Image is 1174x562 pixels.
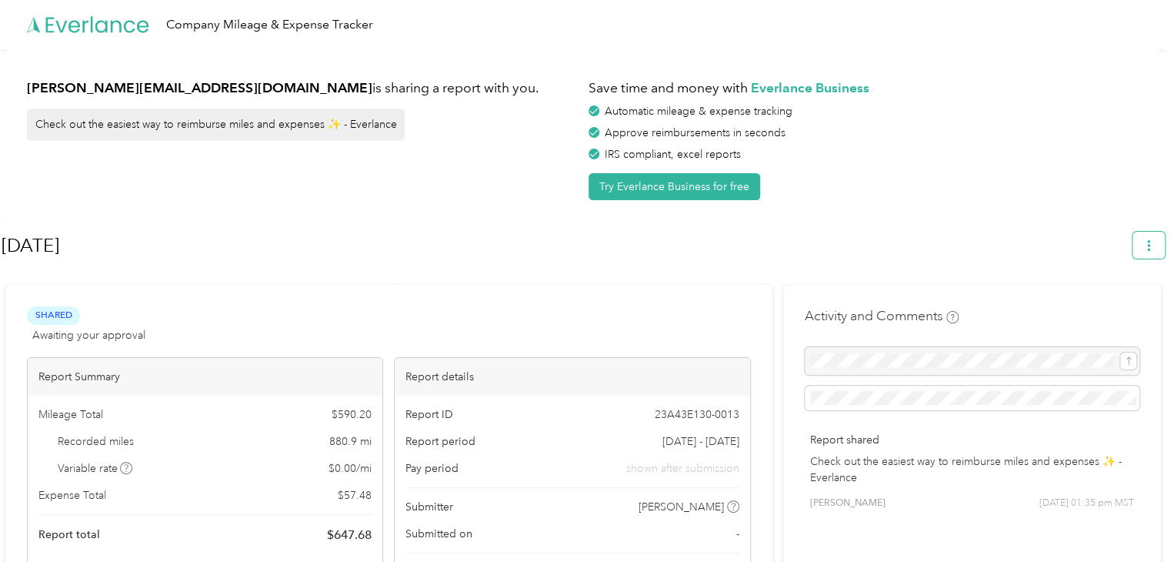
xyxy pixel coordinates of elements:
span: Report ID [405,406,453,423]
span: [DATE] 01:35 pm MST [1039,497,1134,510]
h1: is sharing a report with you. [27,79,578,98]
span: Variable rate [58,460,133,477]
span: IRS compliant, excel reports [605,148,741,161]
span: $ 590.20 [332,406,372,423]
span: Awaiting your approval [32,327,145,343]
span: Shared [27,306,80,324]
span: [DATE] - [DATE] [662,433,739,450]
span: Pay period [405,460,459,477]
span: Submitted on [405,526,472,542]
span: Report period [405,433,475,450]
span: - [736,526,739,542]
h1: Aug 2025 [2,227,1122,264]
span: Approve reimbursements in seconds [605,126,785,139]
p: Report shared [810,432,1134,448]
h4: Activity and Comments [805,306,959,326]
div: Check out the easiest way to reimburse miles and expenses ✨ - Everlance [27,109,405,141]
p: Check out the easiest way to reimburse miles and expenses ✨ - Everlance [810,453,1134,486]
strong: [PERSON_NAME][EMAIL_ADDRESS][DOMAIN_NAME] [27,79,372,95]
span: $ 0.00 / mi [329,460,372,477]
span: 880.9 mi [329,433,372,450]
strong: Everlance Business [751,79,869,95]
div: Company Mileage & Expense Tracker [166,15,373,35]
span: Mileage Total [38,406,103,423]
span: shown after submission [626,460,739,477]
span: Automatic mileage & expense tracking [605,105,792,118]
button: Try Everlance Business for free [589,173,760,200]
span: Expense Total [38,487,106,503]
span: [PERSON_NAME] [639,499,724,515]
span: Submitter [405,499,453,515]
span: 23A43E130-0013 [655,406,739,423]
span: Report total [38,527,100,543]
div: Report Summary [28,358,382,396]
span: Recorded miles [58,433,134,450]
span: $ 57.48 [338,487,372,503]
span: $ 647.68 [327,526,372,544]
div: Report details [395,358,749,396]
span: [PERSON_NAME] [810,497,886,510]
h1: Save time and money with [589,79,1139,98]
